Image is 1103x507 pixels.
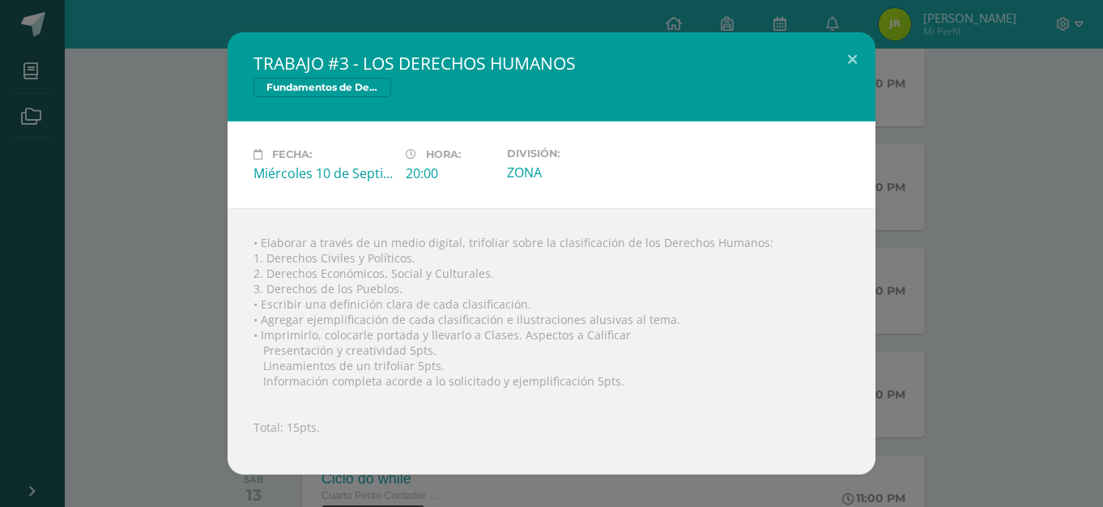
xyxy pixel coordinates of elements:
div: • Elaborar a través de un medio digital, trifoliar sobre la clasificación de los Derechos Humanos... [228,208,875,475]
span: Hora: [426,148,461,160]
label: División: [507,147,646,160]
button: Close (Esc) [829,32,875,87]
div: Miércoles 10 de Septiembre [253,164,393,182]
span: Fundamentos de Derecho [253,78,391,97]
span: Fecha: [272,148,312,160]
h2: TRABAJO #3 - LOS DERECHOS HUMANOS [253,52,850,75]
div: 20:00 [406,164,494,182]
div: ZONA [507,164,646,181]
